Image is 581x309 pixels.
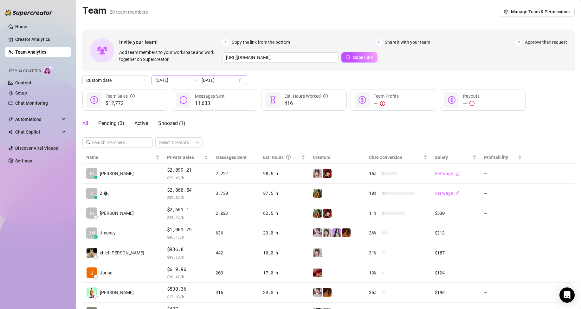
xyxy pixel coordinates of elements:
span: $ 36.47 /h [167,273,208,280]
div: 203 [216,269,255,276]
a: Set wageedit [435,191,460,196]
a: Chat Monitoring [15,101,48,106]
span: 10 % [369,190,379,197]
span: exclamation-circle [380,101,385,106]
span: Jmoney [100,229,116,236]
span: 13 % [369,269,379,276]
div: Pending ( 0 ) [98,120,124,127]
span: $2,860.54 [167,186,208,194]
div: Est. Hours Worked [284,93,328,100]
div: Team Sales [106,93,135,100]
div: 23.0 h [263,229,305,236]
span: IS [90,210,94,217]
span: Chat Copilot [15,127,60,137]
img: logo-BBDzfeDw.svg [5,10,53,16]
img: Jorine [87,267,97,278]
span: 20 team members [110,9,148,15]
a: Discover Viral Videos [15,146,58,151]
img: Chat Copilot [8,130,12,134]
button: Copy Link [341,52,378,62]
span: 3 [515,39,522,46]
span: Copy Link [353,55,373,60]
span: $ 17.68 /h [167,293,208,300]
div: 2,023 [216,210,255,217]
span: Private Sales [167,155,194,160]
div: 442 [216,249,255,256]
div: 30.0 h [263,289,305,296]
span: edit [455,171,460,176]
span: dollar-circle [448,96,455,104]
div: Open Intercom Messenger [559,287,575,303]
td: — [480,203,526,223]
span: 15 % [369,170,379,177]
img: AI Chatter [43,66,53,75]
span: Copy the link from the bottom [232,39,290,46]
span: setting [504,10,508,14]
input: Search members [92,139,144,146]
span: Custom date [86,76,145,85]
span: $ 93.68 /h [167,254,208,260]
span: copy [346,55,351,59]
span: $12,772 [106,100,135,107]
img: Miss [323,169,332,178]
span: $ 42.42 /h [167,214,208,220]
img: Ani [313,169,322,178]
h2: Team [82,4,148,16]
span: Team Profits [374,94,399,99]
span: $2,899.21 [167,166,208,174]
td: — [480,184,526,204]
span: edit [455,191,460,195]
img: Sabrina [313,189,322,198]
span: $ 46.16 /h [167,234,208,240]
img: Mich [313,268,322,277]
span: 11,633 [195,100,225,107]
span: Messages Sent [195,94,225,99]
button: Manage Team & Permissions [499,7,575,17]
div: z [94,235,98,239]
span: $530.36 [167,285,208,293]
a: Setup [15,90,27,95]
span: swap-right [194,78,199,83]
div: 10.0 h [263,249,305,256]
span: Salary [435,155,448,160]
span: chief [PERSON_NAME] [100,249,144,256]
div: 98.5 h [263,170,305,177]
span: to [194,78,199,83]
img: chief keef [87,248,97,258]
span: question-circle [286,154,291,161]
div: Est. Hours [263,154,300,161]
span: dollar-circle [90,96,98,104]
div: — [374,100,399,107]
div: 2,222 [216,170,255,177]
th: Creators [309,151,365,164]
span: JM [89,229,95,236]
span: hourglass [269,96,277,104]
span: Profitability [484,155,508,160]
span: dollar-circle [358,96,366,104]
span: 26 % [369,229,379,236]
span: $936.8 [167,246,208,253]
span: Z �. [100,190,109,197]
span: team [196,141,199,144]
div: 636 [216,229,255,236]
div: All [82,120,88,127]
span: Snoozed ( 1 ) [158,120,185,126]
span: info-circle [130,93,135,100]
div: — [463,100,480,107]
span: [PERSON_NAME] [100,170,134,177]
span: message [180,96,187,104]
span: exclamation-circle [469,101,474,106]
td: — [480,223,526,243]
span: Jorine [100,269,112,276]
span: Izzy AI Chatter [9,68,41,74]
img: Miss [323,209,332,218]
span: 21 % [369,249,379,256]
img: Ani [323,228,332,237]
a: Settings [15,158,32,163]
span: $1,061.79 [167,226,208,233]
span: Share it with your team [385,39,430,46]
span: $619.96 [167,266,208,273]
span: Messages Sent [216,155,247,160]
td: — [480,243,526,263]
div: 3,730 [216,190,255,197]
